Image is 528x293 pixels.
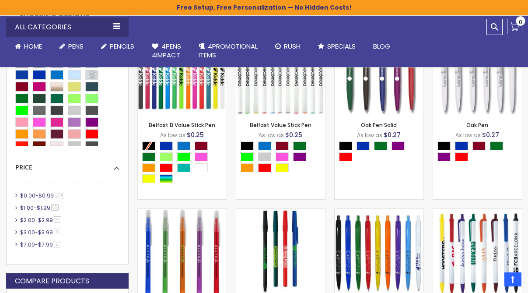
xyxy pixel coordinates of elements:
span: $0.27 [482,131,499,139]
div: Pink [276,152,289,161]
span: $0.25 [285,131,302,139]
span: Blog [373,42,390,51]
div: Grey Light [258,152,271,161]
img: Oak Pen [433,26,522,115]
iframe: Google Customer Reviews [456,269,528,293]
span: 65 [51,204,59,211]
span: As low as [455,131,481,139]
a: 4Pens4impact [143,37,190,65]
div: Green [490,141,503,150]
span: $3.00 [20,229,35,236]
a: Oak Pen Solid [361,121,397,129]
span: 4PROMOTIONAL ITEMS [199,42,258,60]
div: Blue Light [258,141,271,150]
span: As low as [259,131,284,139]
span: $1.99 [37,204,50,212]
a: Custom Cambria Plastic Retractable Ballpoint Pen - Monochromatic Body Color [335,208,423,216]
div: Purple [293,152,306,161]
span: Rush [284,42,301,51]
div: Red [258,163,271,172]
span: $7.00 [20,241,35,248]
span: $7.99 [38,241,53,248]
div: Burgundy [195,141,208,150]
span: $0.99 [38,192,54,199]
div: Price [15,157,119,172]
span: Pens [68,42,84,51]
a: $0.00-$0.99194 [18,192,68,199]
div: Red [455,152,468,161]
div: Burgundy [276,141,289,150]
span: $0.27 [384,131,401,139]
div: Green [374,141,387,150]
span: Pencils [110,42,134,51]
strong: Compare Products [15,276,89,286]
a: Contender Pen [433,208,522,216]
a: Belfast B Value Stick Pen [149,121,215,129]
div: Black [241,141,254,150]
span: Home [24,42,42,51]
span: 3 [54,229,60,235]
span: As low as [357,131,382,139]
a: Belfast Translucent Value Stick Pen [138,208,227,216]
span: 1 [54,241,60,247]
a: Rush [266,37,309,56]
div: Select A Color [142,141,227,185]
div: Purple [392,141,405,150]
a: $1.00-$1.9965 [18,204,62,212]
div: Select A Color [437,141,522,163]
span: $2.99 [38,216,53,224]
img: Oak Pen Solid [335,26,423,115]
div: Black [339,141,352,150]
div: Purple [437,152,451,161]
a: Corporate Promo Stick Pen [236,208,325,216]
div: White [195,163,208,172]
a: 0 [507,19,522,34]
div: Pink [195,152,208,161]
img: Belfast Value Stick Pen [236,26,325,115]
span: 4Pens 4impact [152,42,181,60]
div: Green Light [160,152,173,161]
a: Blog [364,37,399,56]
span: 24 [54,216,61,223]
div: Black [437,141,451,150]
div: Select A Color [339,141,423,163]
div: All Categories [6,18,129,37]
div: Orange [142,163,155,172]
div: Green [142,152,155,161]
a: $2.00-$2.9924 [18,216,64,224]
span: 0 [519,18,522,26]
div: Select A Color [241,141,325,174]
a: Specials [309,37,364,56]
div: Green [293,141,306,150]
a: Belfast Value Stick Pen [250,121,311,129]
div: Red [339,152,352,161]
div: Blue [160,141,173,150]
a: 4PROMOTIONALITEMS [190,37,266,65]
img: Belfast B Value Stick Pen [138,26,227,115]
div: Lime Green [177,152,190,161]
a: Home [6,37,51,56]
span: 194 [55,192,65,198]
div: Lime Green [241,152,254,161]
div: Burgundy [472,141,486,150]
div: Assorted [160,174,173,183]
div: Blue [455,141,468,150]
span: $0.00 [20,192,35,199]
a: Pens [51,37,92,56]
span: $0.25 [187,131,204,139]
span: As low as [160,131,185,139]
span: $3.99 [38,229,53,236]
span: $1.00 [20,204,34,212]
div: Blue [357,141,370,150]
div: Yellow [142,174,155,183]
span: Specials [327,42,356,51]
div: Blue Light [177,141,190,150]
span: $2.00 [20,216,35,224]
div: Teal [177,163,190,172]
a: $7.00-$7.991 [18,241,63,248]
div: Red [160,163,173,172]
a: Pencils [92,37,143,56]
a: $3.00-$3.993 [18,229,63,236]
a: Oak Pen [466,121,488,129]
div: Yellow [276,163,289,172]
